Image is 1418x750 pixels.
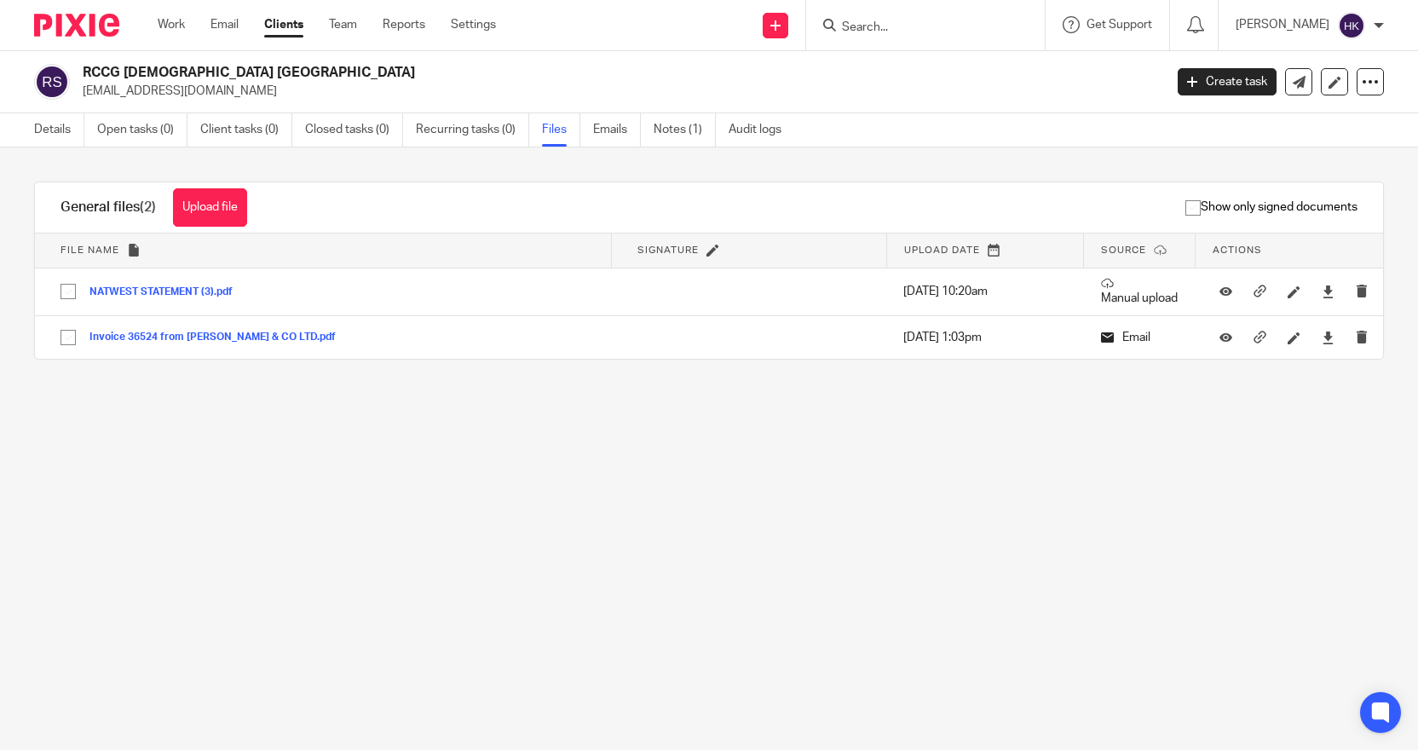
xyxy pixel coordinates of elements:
[1101,245,1146,255] span: Source
[89,332,349,343] button: Invoice 36524 from [PERSON_NAME] & CO LTD.pdf
[1185,199,1357,216] span: Show only signed documents
[451,16,496,33] a: Settings
[200,113,292,147] a: Client tasks (0)
[840,20,994,36] input: Search
[264,16,303,33] a: Clients
[1101,329,1179,346] p: Email
[1213,245,1262,255] span: Actions
[416,113,529,147] a: Recurring tasks (0)
[904,245,980,255] span: Upload date
[140,200,156,214] span: (2)
[52,275,84,308] input: Select
[158,16,185,33] a: Work
[97,113,187,147] a: Open tasks (0)
[1236,16,1329,33] p: [PERSON_NAME]
[903,283,1067,300] p: [DATE] 10:20am
[1322,283,1334,300] a: Download
[83,64,938,82] h2: RCCG [DEMOGRAPHIC_DATA] [GEOGRAPHIC_DATA]
[1338,12,1365,39] img: svg%3E
[329,16,357,33] a: Team
[1087,19,1152,31] span: Get Support
[1178,68,1277,95] a: Create task
[34,113,84,147] a: Details
[210,16,239,33] a: Email
[89,286,245,298] button: NATWEST STATEMENT (3).pdf
[1101,277,1179,307] p: Manual upload
[383,16,425,33] a: Reports
[61,199,156,216] h1: General files
[903,329,1067,346] p: [DATE] 1:03pm
[61,245,119,255] span: File name
[34,14,119,37] img: Pixie
[83,83,1152,100] p: [EMAIL_ADDRESS][DOMAIN_NAME]
[305,113,403,147] a: Closed tasks (0)
[34,64,70,100] img: svg%3E
[542,113,580,147] a: Files
[729,113,794,147] a: Audit logs
[593,113,641,147] a: Emails
[637,245,699,255] span: Signature
[1322,329,1334,346] a: Download
[654,113,716,147] a: Notes (1)
[173,188,247,227] button: Upload file
[52,321,84,354] input: Select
